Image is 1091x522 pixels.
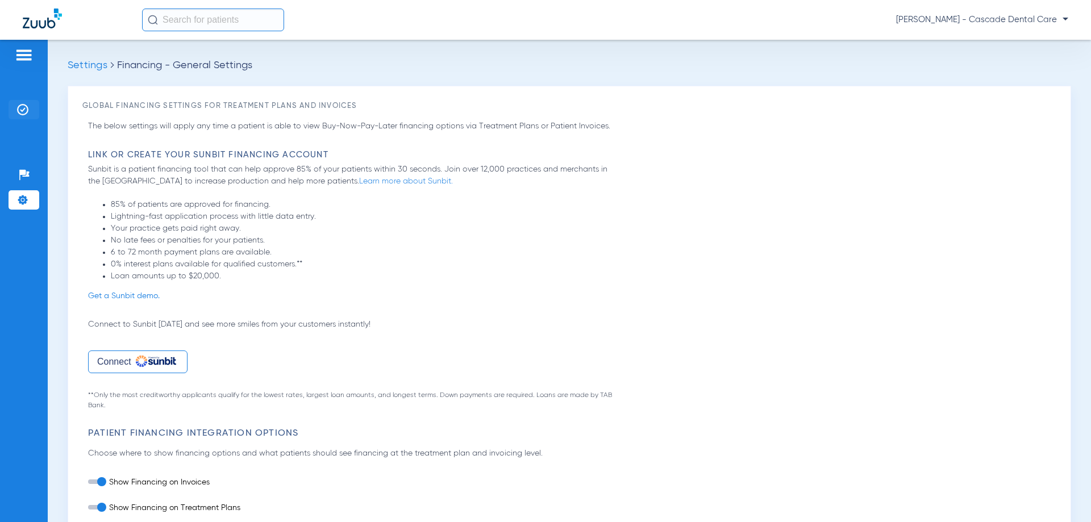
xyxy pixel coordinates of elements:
p: Sunbit is a patient financing tool that can help approve 85% of your patients within 30 seconds. ... [88,164,621,187]
img: Search Icon [148,15,158,25]
li: 0% interest plans available for qualified customers.** [111,258,621,270]
a: Learn more about Sunbit. [359,177,453,185]
input: Search for patients [142,9,284,31]
li: Lightning-fast application process with little data entry. [111,211,621,223]
span: Settings [68,60,107,70]
h3: Global Financing Settings for Treatment Plans and Invoices [82,101,1056,112]
span: Show Financing on Invoices [109,478,210,486]
p: **Only the most creditworthy applicants qualify for the lowest rates, largest loan amounts, and l... [88,390,621,411]
span: [PERSON_NAME] - Cascade Dental Care [896,14,1068,26]
p: The below settings will apply any time a patient is able to view Buy-Now-Pay-Later financing opti... [88,120,621,132]
p: Choose where to show financing options and what patients should see financing at the treatment pl... [88,448,621,460]
span: Financing - General Settings [117,60,252,70]
button: Connect [88,350,188,373]
li: Loan amounts up to $20,000. [111,270,621,282]
li: No late fees or penalties for your patients. [111,235,621,247]
img: hamburger-icon [15,48,33,62]
li: 85% of patients are approved for financing. [111,199,621,211]
a: Get a Sunbit demo. [88,292,160,300]
p: Connect to Sunbit [DATE] and see more smiles from your customers instantly! [88,319,621,331]
img: Sunbit Logo [134,349,178,374]
h3: Link or Create Your Sunbit Financing Account [88,149,1056,161]
img: Zuub Logo [23,9,62,28]
li: Your practice gets paid right away. [111,223,621,235]
h3: Patient Financing Integration Options [88,428,1056,439]
iframe: Chat Widget [1034,467,1091,522]
li: 6 to 72 month payment plans are available. [111,247,621,258]
span: Show Financing on Treatment Plans [109,504,240,512]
